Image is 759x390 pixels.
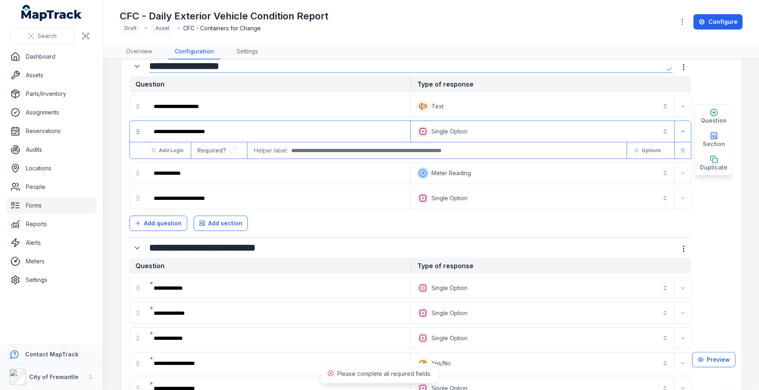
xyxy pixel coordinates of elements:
button: Expand [677,307,689,320]
div: :r99v:-form-item-label [148,97,409,115]
div: drag [130,165,146,181]
a: Reservations [6,123,97,139]
div: :r5gt:-form-item-label [129,240,146,256]
button: Search [10,28,75,44]
a: People [6,179,97,195]
button: Text [412,97,673,115]
span: CFC - Containers for Change [183,24,261,32]
input: :rbc8:-form-item-label [230,147,241,154]
strong: Question [129,76,410,92]
svg: drag [135,195,141,201]
svg: drag [135,285,141,291]
a: Parts/Inventory [6,86,97,102]
button: Duplicate [695,152,733,175]
div: drag [130,280,146,296]
button: Question [695,105,733,128]
button: Single Option [412,123,673,140]
button: Options [629,144,666,157]
span: Question [701,117,727,125]
div: :r5g3:-form-item-label [129,59,146,74]
strong: City of Fremantle [29,373,78,380]
div: drag [130,98,146,114]
div: :r5hb:-form-item-label [148,304,409,322]
button: Add Logic [146,144,189,157]
div: drag [130,330,146,346]
strong: Type of response [410,258,691,274]
span: Required? [198,147,230,154]
a: Reports [6,216,97,232]
span: Add section [209,219,243,227]
button: Expand [677,282,689,295]
button: Single Option [412,304,673,322]
button: Add section [194,216,248,231]
a: Assignments [6,104,97,121]
a: MapTrack [21,5,82,21]
button: Add question [129,216,187,231]
div: :r7tc:-form-item-label [148,164,409,182]
button: Single Option [412,329,673,347]
strong: Type of response [410,76,691,92]
strong: Question [129,258,410,274]
a: Settings [230,44,264,59]
a: Assets [6,67,97,83]
a: Dashboard [6,49,97,65]
svg: drag [135,103,141,110]
div: Asset [150,23,174,34]
svg: drag [135,128,141,135]
button: Expand [677,167,689,180]
button: Expand [677,100,689,113]
a: Overview [120,44,159,59]
div: drag [130,123,146,140]
div: Draft [120,23,142,34]
span: Section [703,140,725,148]
span: Search [38,32,57,40]
div: :r5h5:-form-item-label [148,279,409,297]
a: Forms [6,197,97,214]
div: :r5oa:-form-item-label [148,123,409,140]
span: Please complete all required fields. [337,370,431,377]
a: Settings [6,272,97,288]
strong: Contact MapTrack [25,351,78,358]
button: Expand [129,59,145,74]
button: Meter Reading [412,164,673,182]
button: Section [695,128,733,152]
button: Expand [677,125,689,138]
button: Single Option [412,279,673,297]
svg: drag [135,335,141,341]
a: Locations [6,160,97,176]
button: more-detail [676,59,691,75]
h1: CFC - Daily Exterior Vehicle Condition Report [120,10,328,23]
span: Add Logic [159,147,184,154]
button: Expand [677,332,689,345]
button: Expand [677,192,689,205]
div: drag [130,190,146,206]
span: Helper label: [254,146,288,155]
a: Audits [6,142,97,158]
svg: drag [135,170,141,176]
a: Meters [6,253,97,269]
div: drag [130,305,146,321]
a: Alerts [6,235,97,251]
button: Preview [692,352,736,367]
div: :r5hh:-form-item-label [148,329,409,347]
button: Single Option [412,189,673,207]
a: Configuration [168,44,220,59]
span: Options [642,147,661,154]
span: Duplicate [700,163,728,172]
span: Add question [144,219,182,227]
div: :r93q:-form-item-label [148,189,409,207]
svg: drag [135,310,141,316]
a: Configure [693,14,743,30]
button: more-detail [676,241,691,256]
button: Expand [129,240,145,256]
